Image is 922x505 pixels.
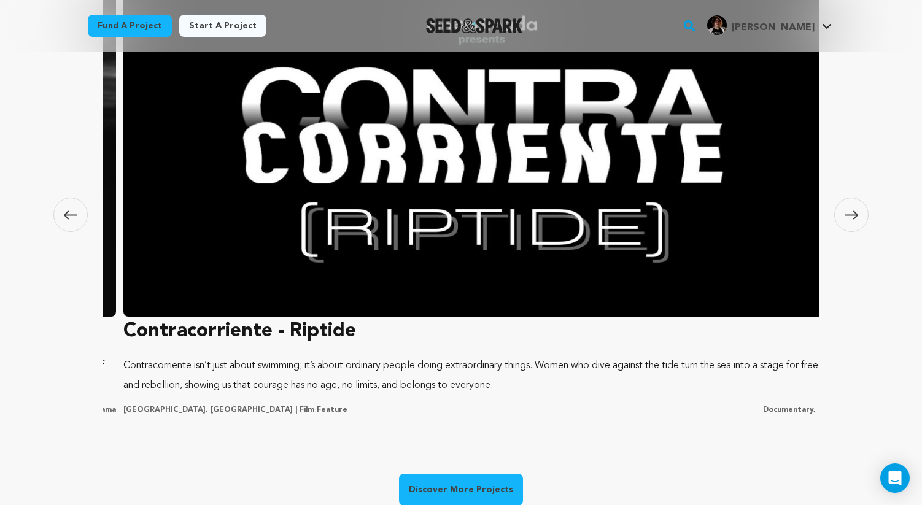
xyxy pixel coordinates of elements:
div: Open Intercom Messenger [880,463,910,493]
a: Caitlin S.'s Profile [705,13,834,35]
a: Fund a project [88,15,172,37]
p: Documentary, Sport [763,405,840,415]
div: Caitlin S.'s Profile [707,15,815,35]
p: Contracorriente isn’t just about swimming; it’s about ordinary people doing extraordinary things.... [123,356,840,395]
a: Seed&Spark Homepage [426,18,522,33]
p: Drama [91,405,116,415]
span: [PERSON_NAME] [732,23,815,33]
img: Seed&Spark Logo Dark Mode [426,18,522,33]
a: Start a project [179,15,266,37]
span: [GEOGRAPHIC_DATA], [GEOGRAPHIC_DATA] | [123,406,297,414]
span: Caitlin S.'s Profile [705,13,834,39]
h3: Contracorriente - Riptide [123,317,840,346]
img: a7229e624eab2fc1.png [707,15,727,35]
span: Film Feature [300,406,347,414]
